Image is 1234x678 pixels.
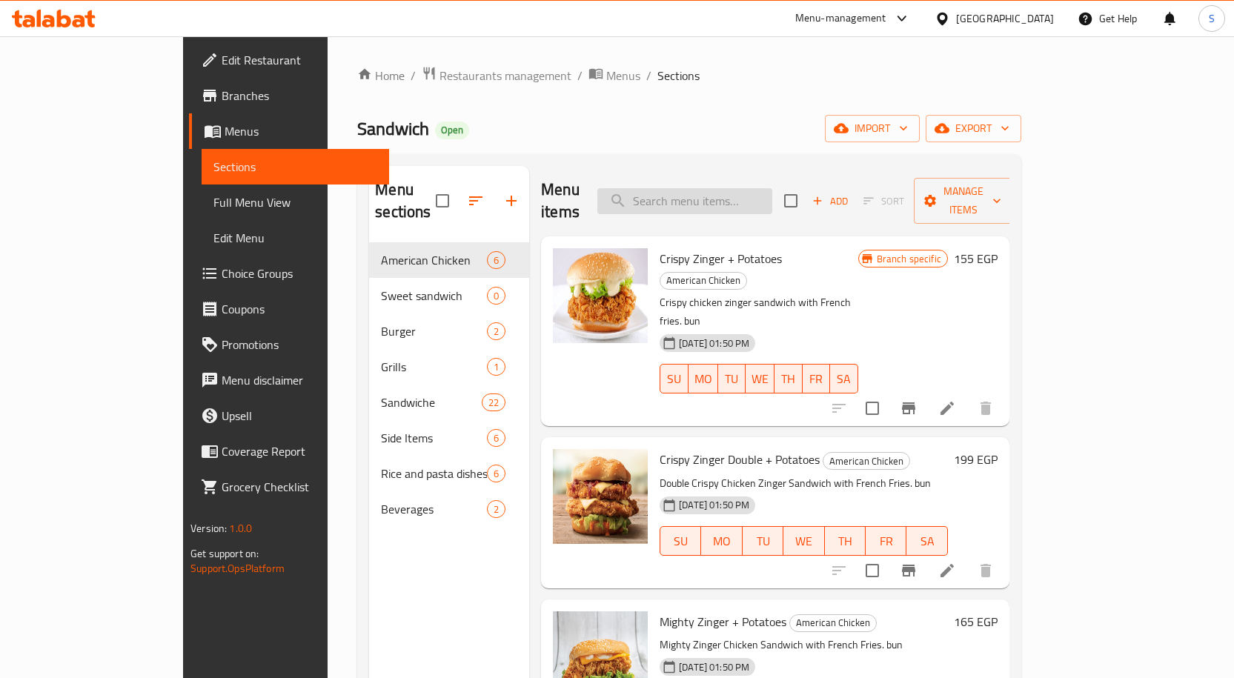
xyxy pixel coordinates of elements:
[435,124,469,136] span: Open
[381,287,487,305] span: Sweet sandwich
[837,119,908,138] span: import
[912,531,941,552] span: SA
[866,526,906,556] button: FR
[488,467,505,481] span: 6
[577,67,583,84] li: /
[488,431,505,445] span: 6
[190,544,259,563] span: Get support on:
[660,474,948,493] p: Double Crispy Chicken Zinger Sandwich with French Fries. bun
[381,500,487,518] span: Beverages
[857,393,888,424] span: Select to update
[774,364,803,393] button: TH
[369,385,529,420] div: Sandwiche22
[789,614,877,632] div: American Chicken
[968,390,1004,426] button: delete
[836,368,852,390] span: SA
[439,67,571,84] span: Restaurants management
[646,67,651,84] li: /
[482,396,505,410] span: 22
[803,364,831,393] button: FR
[369,349,529,385] div: Grills1
[606,67,640,84] span: Menus
[189,398,389,433] a: Upsell
[190,559,285,578] a: Support.OpsPlatform
[222,265,377,282] span: Choice Groups
[809,368,825,390] span: FR
[673,660,755,674] span: [DATE] 01:50 PM
[422,66,571,85] a: Restaurants management
[487,322,505,340] div: items
[806,190,854,213] button: Add
[954,611,998,632] h6: 165 EGP
[458,183,494,219] span: Sort sections
[660,293,858,330] p: Crispy chicken zinger sandwich with French fries. bun
[202,149,389,185] a: Sections
[825,526,866,556] button: TH
[823,452,910,470] div: American Chicken
[369,278,529,313] div: Sweet sandwich0
[657,67,700,84] span: Sections
[749,531,777,552] span: TU
[906,526,947,556] button: SA
[222,300,377,318] span: Coupons
[487,429,505,447] div: items
[914,178,1013,224] button: Manage items
[956,10,1054,27] div: [GEOGRAPHIC_DATA]
[823,453,909,470] span: American Chicken
[553,248,648,343] img: Crispy Zinger + Potatoes
[222,478,377,496] span: Grocery Checklist
[482,393,505,411] div: items
[213,229,377,247] span: Edit Menu
[222,442,377,460] span: Coverage Report
[806,190,854,213] span: Add item
[746,364,774,393] button: WE
[190,519,227,538] span: Version:
[381,322,487,340] span: Burger
[411,67,416,84] li: /
[369,456,529,491] div: Rice and pasta dishes6
[488,360,505,374] span: 1
[789,531,818,552] span: WE
[673,336,755,350] span: [DATE] 01:50 PM
[660,611,786,633] span: Mighty Zinger + Potatoes
[752,368,769,390] span: WE
[666,368,682,390] span: SU
[189,256,389,291] a: Choice Groups
[673,498,755,512] span: [DATE] 01:50 PM
[666,531,695,552] span: SU
[891,553,926,588] button: Branch-specific-item
[660,272,747,290] div: American Chicken
[660,636,948,654] p: Mighty Zinger Chicken Sandwich with French Fries. bun
[487,251,505,269] div: items
[968,553,1004,588] button: delete
[694,368,712,390] span: MO
[222,407,377,425] span: Upsell
[189,433,389,469] a: Coverage Report
[381,358,487,376] span: Grills
[775,185,806,216] span: Select section
[494,183,529,219] button: Add section
[831,531,860,552] span: TH
[790,614,876,631] span: American Chicken
[588,66,640,85] a: Menus
[938,119,1009,138] span: export
[381,465,487,482] span: Rice and pasta dishes
[369,313,529,349] div: Burger2
[780,368,797,390] span: TH
[795,10,886,27] div: Menu-management
[718,364,746,393] button: TU
[427,185,458,216] span: Select all sections
[488,325,505,339] span: 2
[357,112,429,145] span: Sandwich
[222,51,377,69] span: Edit Restaurant
[871,252,947,266] span: Branch specific
[926,115,1021,142] button: export
[954,248,998,269] h6: 155 EGP
[189,327,389,362] a: Promotions
[381,429,487,447] span: Side Items
[488,289,505,303] span: 0
[553,449,648,544] img: Crispy Zinger Double + Potatoes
